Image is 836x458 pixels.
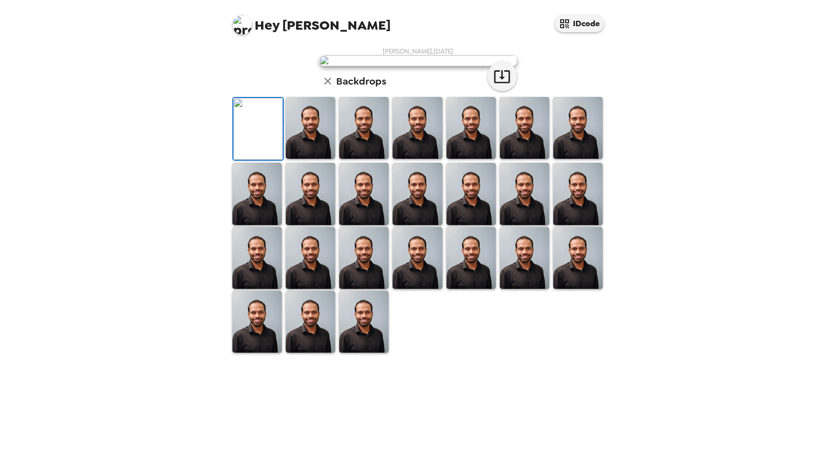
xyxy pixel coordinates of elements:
button: IDcode [555,15,604,32]
span: Hey [255,16,279,34]
img: user [319,55,517,66]
img: profile pic [232,15,252,35]
h6: Backdrops [336,73,386,89]
span: [PERSON_NAME] [232,10,391,32]
img: Original [233,98,283,160]
span: [PERSON_NAME] , [DATE] [383,47,453,55]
